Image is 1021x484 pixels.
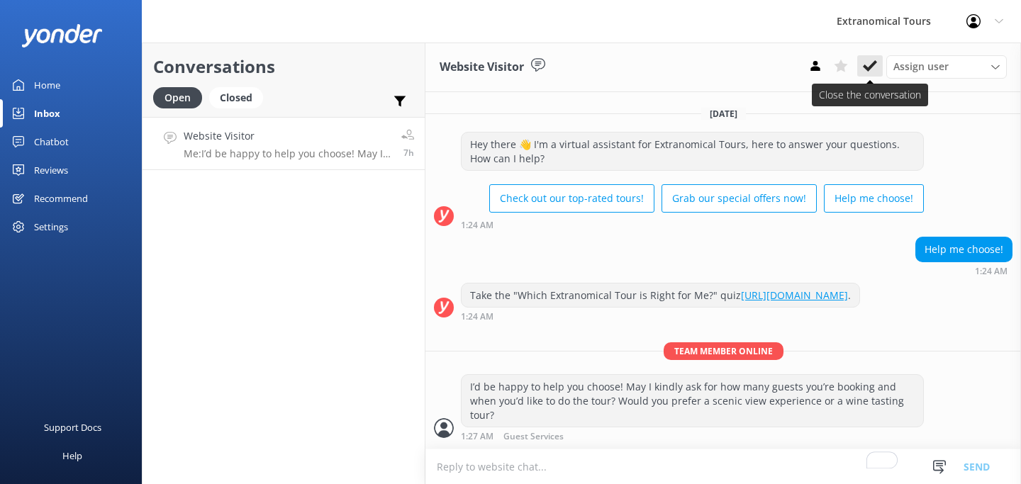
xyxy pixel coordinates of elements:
[664,342,783,360] span: Team member online
[34,128,69,156] div: Chatbot
[975,267,1008,276] strong: 1:24 AM
[143,117,425,170] a: Website VisitorMe:I’d be happy to help you choose! May I kindly ask for how many guests you’re bo...
[34,184,88,213] div: Recommend
[34,99,60,128] div: Inbox
[21,24,103,47] img: yonder-white-logo.png
[403,147,414,159] span: Sep 07 2025 10:27am (UTC -07:00) America/Tijuana
[440,58,524,77] h3: Website Visitor
[209,87,263,108] div: Closed
[153,87,202,108] div: Open
[62,441,82,470] div: Help
[886,55,1007,78] div: Assign User
[461,313,493,321] strong: 1:24 AM
[34,156,68,184] div: Reviews
[461,431,924,441] div: Sep 07 2025 10:27am (UTC -07:00) America/Tijuana
[34,213,68,241] div: Settings
[662,184,817,213] button: Grab our special offers now!
[741,288,848,302] a: [URL][DOMAIN_NAME]
[184,147,391,160] p: Me: I’d be happy to help you choose! May I kindly ask for how many guests you’re booking and when...
[462,375,923,427] div: I’d be happy to help you choose! May I kindly ask for how many guests you’re booking and when you...
[184,128,391,144] h4: Website Visitor
[425,449,1021,484] textarea: To enrich screen reader interactions, please activate Accessibility in Grammarly extension settings
[153,53,414,80] h2: Conversations
[34,71,60,99] div: Home
[44,413,101,441] div: Support Docs
[462,283,859,308] div: Take the "Which Extranomical Tour is Right for Me?" quiz .
[461,432,493,441] strong: 1:27 AM
[824,184,924,213] button: Help me choose!
[461,220,924,230] div: Sep 07 2025 10:24am (UTC -07:00) America/Tijuana
[461,221,493,230] strong: 1:24 AM
[916,237,1012,261] div: Help me choose!
[209,89,270,105] a: Closed
[461,311,860,321] div: Sep 07 2025 10:24am (UTC -07:00) America/Tijuana
[153,89,209,105] a: Open
[462,133,923,170] div: Hey there 👋 I'm a virtual assistant for Extranomical Tours, here to answer your questions. How ca...
[915,266,1012,276] div: Sep 07 2025 10:24am (UTC -07:00) America/Tijuana
[893,59,949,74] span: Assign user
[503,432,564,441] span: Guest Services
[489,184,654,213] button: Check out our top-rated tours!
[701,108,746,120] span: [DATE]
